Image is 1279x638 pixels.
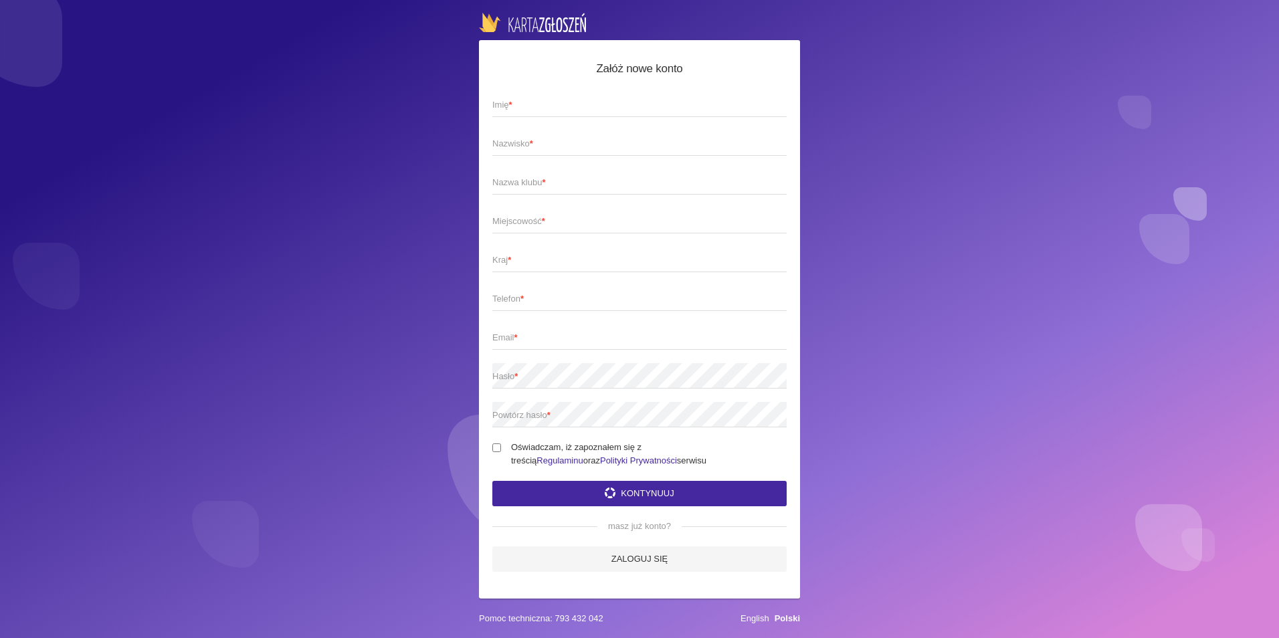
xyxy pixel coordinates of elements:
[492,481,787,506] button: Kontynuuj
[492,409,773,422] span: Powtórz hasło
[492,247,787,272] input: Kraj*
[492,331,773,344] span: Email
[492,137,773,150] span: Nazwisko
[775,613,800,623] a: Polski
[492,402,787,427] input: Powtórz hasło*
[479,13,586,31] img: logo-karta.png
[492,60,787,78] h5: Załóż nowe konto
[492,176,773,189] span: Nazwa klubu
[492,441,787,467] label: Oświadczam, iż zapoznałem się z treścią oraz serwisu
[492,443,501,452] input: Oświadczam, iż zapoznałem się z treściąRegulaminuorazPolityki Prywatnościserwisu
[492,370,773,383] span: Hasło
[536,455,583,465] a: Regulaminu
[492,324,787,350] input: Email*
[597,520,682,533] span: masz już konto?
[492,98,773,112] span: Imię
[492,253,773,267] span: Kraj
[600,455,677,465] a: Polityki Prywatności
[492,546,787,572] a: Zaloguj się
[492,215,773,228] span: Miejscowość
[492,292,773,306] span: Telefon
[492,286,787,311] input: Telefon*
[492,169,787,195] input: Nazwa klubu*
[479,612,603,625] span: Pomoc techniczna: 793 432 042
[492,363,787,389] input: Hasło*
[492,92,787,117] input: Imię*
[741,613,769,623] a: English
[492,130,787,156] input: Nazwisko*
[492,208,787,233] input: Miejscowość*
